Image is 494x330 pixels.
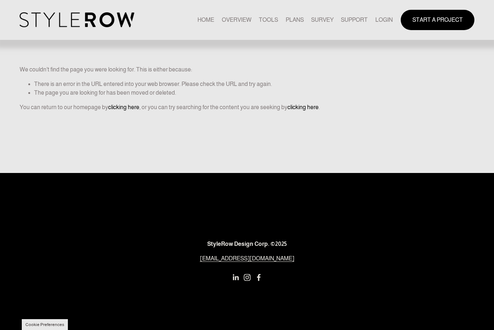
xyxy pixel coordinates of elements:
[255,274,262,281] a: Facebook
[20,46,474,74] p: We couldn't find the page you were looking for. This is either because:
[286,15,304,25] a: PLANS
[197,15,214,25] a: HOME
[34,80,474,88] li: There is an error in the URL entered into your web browser. Please check the URL and try again.
[401,10,474,30] a: START A PROJECT
[341,15,368,25] a: folder dropdown
[244,274,251,281] a: Instagram
[375,15,393,25] a: LOGIN
[20,103,474,112] p: You can return to our homepage by , or you can try searching for the content you are seeking by .
[34,88,474,97] li: The page you are looking for has been moved or deleted.
[232,274,239,281] a: LinkedIn
[341,16,368,24] span: SUPPORT
[200,254,294,263] a: [EMAIL_ADDRESS][DOMAIN_NAME]
[311,15,334,25] a: SURVEY
[259,15,278,25] a: TOOLS
[108,104,139,110] a: clicking here
[22,319,68,330] section: Manage previously selected cookie options
[222,15,252,25] a: OVERVIEW
[287,104,319,110] a: clicking here
[207,241,287,247] strong: StyleRow Design Corp. ©2025
[20,12,134,27] img: StyleRow
[25,322,64,327] button: Cookie Preferences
